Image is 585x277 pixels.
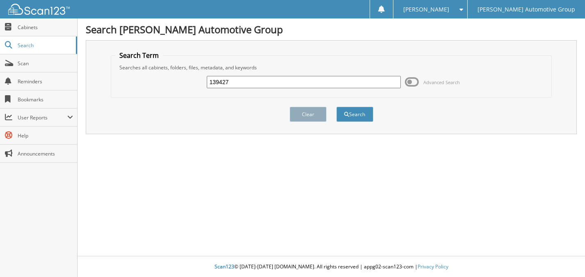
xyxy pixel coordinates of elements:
legend: Search Term [115,51,163,60]
img: scan123-logo-white.svg [8,4,70,15]
span: Scan [18,60,73,67]
span: Bookmarks [18,96,73,103]
span: Search [18,42,72,49]
span: [PERSON_NAME] Automotive Group [478,7,575,12]
span: Scan123 [215,263,234,270]
div: © [DATE]-[DATE] [DOMAIN_NAME]. All rights reserved | appg02-scan123-com | [78,257,585,277]
span: User Reports [18,114,67,121]
span: Announcements [18,150,73,157]
div: Searches all cabinets, folders, files, metadata, and keywords [115,64,547,71]
iframe: Chat Widget [544,238,585,277]
h1: Search [PERSON_NAME] Automotive Group [86,23,577,36]
span: Cabinets [18,24,73,31]
span: Advanced Search [423,79,460,85]
a: Privacy Policy [418,263,448,270]
button: Clear [290,107,327,122]
span: Reminders [18,78,73,85]
span: [PERSON_NAME] [403,7,449,12]
button: Search [336,107,373,122]
span: Help [18,132,73,139]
